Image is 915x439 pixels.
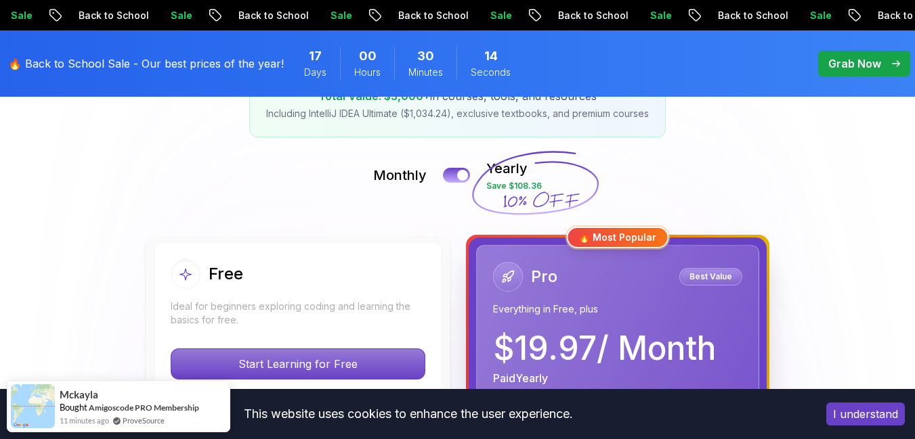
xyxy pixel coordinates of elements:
p: Grab Now [828,55,881,72]
span: 0 Hours [359,47,377,66]
p: Monthly [373,166,427,185]
p: 🔥 Back to School Sale - Our best prices of the year! [8,55,284,72]
p: Sale [633,9,676,22]
span: Hours [354,66,381,79]
div: This website uses cookies to enhance the user experience. [10,399,806,429]
button: Start Learning for Free [171,348,425,379]
button: Accept cookies [826,402,905,425]
span: 14 Seconds [484,47,498,66]
p: Start Learning for Free [171,349,425,379]
span: Bought [60,402,87,413]
a: Amigoscode PRO Membership [89,402,199,413]
p: Back to School [61,9,153,22]
p: Best Value [681,270,740,283]
span: Mckayla [60,389,98,400]
span: Days [304,66,326,79]
a: ProveSource [123,415,165,426]
p: $ 19.97 / Month [493,332,716,365]
p: Sale [792,9,836,22]
span: 17 Days [309,47,322,66]
img: provesource social proof notification image [11,384,55,428]
span: Seconds [471,66,511,79]
p: Sale [153,9,196,22]
p: Paid Yearly [493,370,548,386]
p: Back to School [540,9,633,22]
p: Including IntelliJ IDEA Ultimate ($1,034.24), exclusive textbooks, and premium courses [266,107,649,120]
p: Everything in Free, plus [493,302,742,316]
a: Start Learning for Free [171,357,425,371]
p: Back to School [381,9,473,22]
span: Minutes [408,66,443,79]
p: Ideal for beginners exploring coding and learning the basics for free. [171,300,425,327]
p: Sale [313,9,356,22]
p: Sale [473,9,516,22]
span: 30 Minutes [417,47,434,66]
p: Back to School [221,9,313,22]
h2: Free [209,263,243,285]
span: 11 minutes ago [60,415,109,426]
p: Back to School [700,9,792,22]
h2: Pro [531,266,557,287]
